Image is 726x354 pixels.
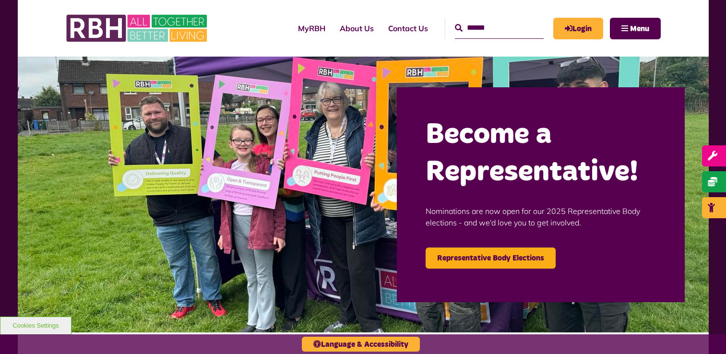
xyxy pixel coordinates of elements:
[333,15,381,41] a: About Us
[381,15,435,41] a: Contact Us
[683,311,726,354] iframe: Netcall Web Assistant for live chat
[18,57,709,332] img: Image (22)
[426,248,556,269] a: Representative Body Elections
[426,116,656,191] h2: Become a Representative!
[610,18,661,39] button: Navigation
[630,25,649,33] span: Menu
[553,18,603,39] a: MyRBH
[426,191,656,243] p: Nominations are now open for our 2025 Representative Body elections - and we'd love you to get in...
[302,337,420,352] button: Language & Accessibility
[66,10,210,47] img: RBH
[291,15,333,41] a: MyRBH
